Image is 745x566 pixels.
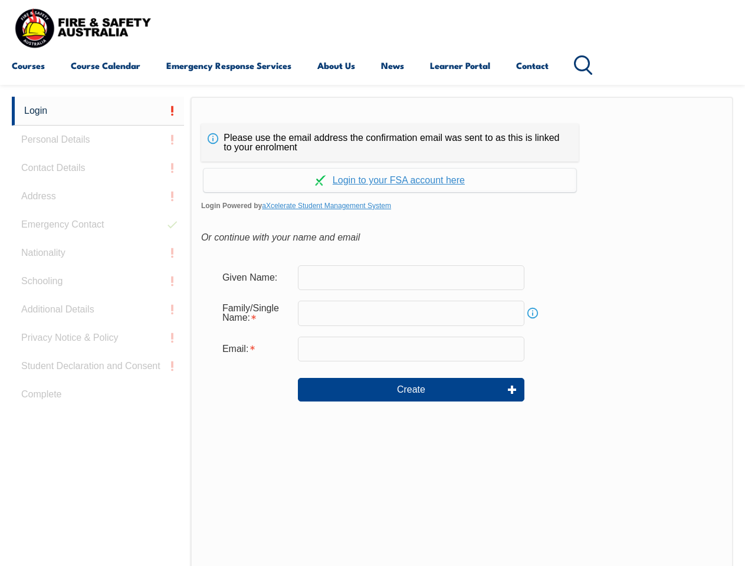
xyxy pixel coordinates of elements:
div: Email is required. [213,338,298,360]
a: Emergency Response Services [166,51,291,80]
a: News [381,51,404,80]
a: Learner Portal [430,51,490,80]
span: Login Powered by [201,197,723,215]
div: Family/Single Name is required. [213,297,298,329]
button: Create [298,378,524,402]
a: Courses [12,51,45,80]
a: Login [12,97,184,126]
a: aXcelerate Student Management System [262,202,391,210]
div: Please use the email address the confirmation email was sent to as this is linked to your enrolment [201,124,579,162]
a: Contact [516,51,549,80]
div: Or continue with your name and email [201,229,723,246]
a: About Us [317,51,355,80]
img: Log in withaxcelerate [315,175,326,186]
a: Course Calendar [71,51,140,80]
a: Info [524,305,541,321]
div: Given Name: [213,266,298,289]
